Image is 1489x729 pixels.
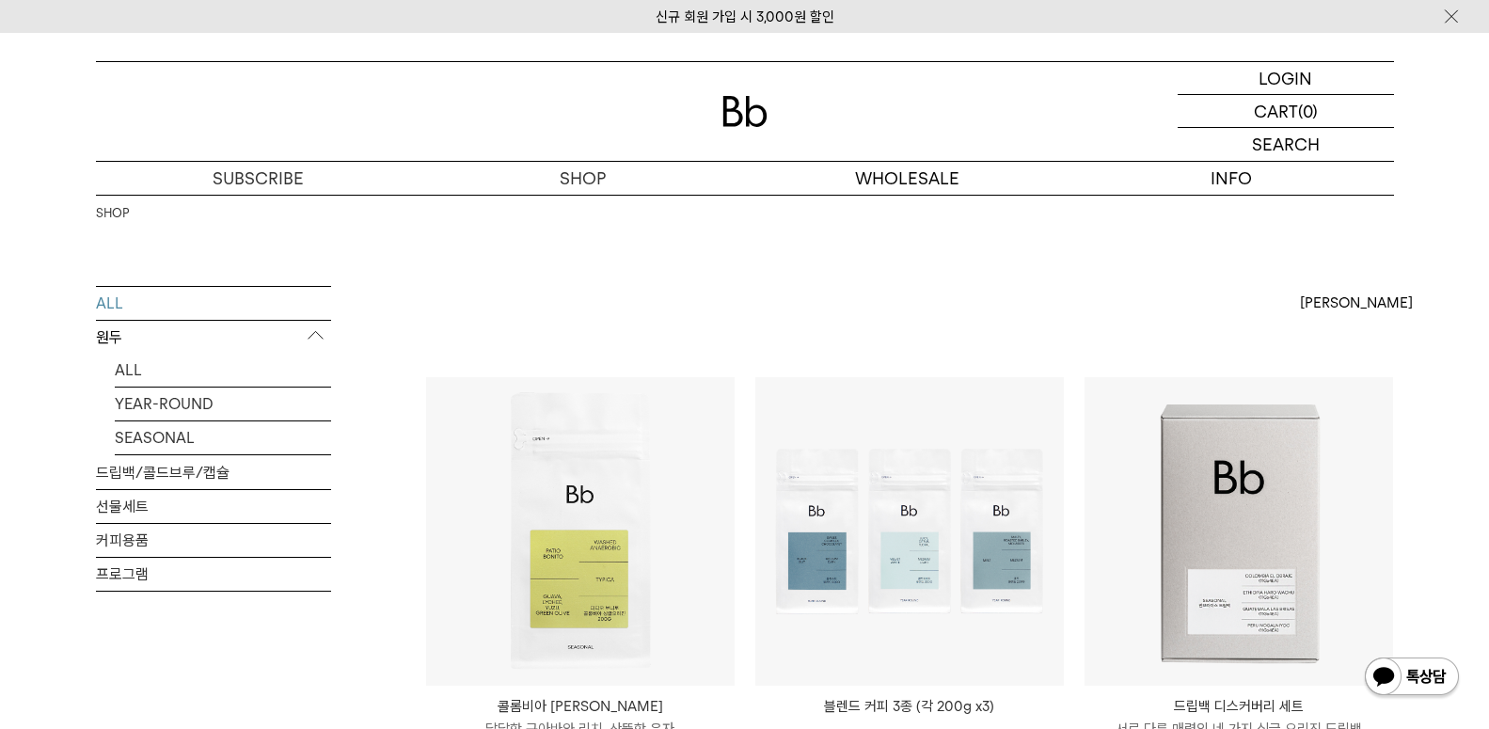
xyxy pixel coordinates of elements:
[1300,292,1413,314] span: [PERSON_NAME]
[426,377,735,686] img: 콜롬비아 파티오 보니토
[96,287,331,320] a: ALL
[96,456,331,489] a: 드립백/콜드브루/캡슐
[96,558,331,591] a: 프로그램
[755,377,1064,686] img: 블렌드 커피 3종 (각 200g x3)
[1259,62,1312,94] p: LOGIN
[96,524,331,557] a: 커피용품
[115,421,331,454] a: SEASONAL
[426,695,735,718] p: 콜롬비아 [PERSON_NAME]
[1085,695,1393,718] p: 드립백 디스커버리 세트
[115,388,331,420] a: YEAR-ROUND
[1069,162,1394,195] p: INFO
[115,354,331,387] a: ALL
[1252,128,1320,161] p: SEARCH
[1254,95,1298,127] p: CART
[96,204,129,223] a: SHOP
[420,162,745,195] a: SHOP
[96,490,331,523] a: 선물세트
[1298,95,1318,127] p: (0)
[96,162,420,195] a: SUBSCRIBE
[1178,62,1394,95] a: LOGIN
[722,96,768,127] img: 로고
[656,8,834,25] a: 신규 회원 가입 시 3,000원 할인
[96,321,331,355] p: 원두
[755,695,1064,718] a: 블렌드 커피 3종 (각 200g x3)
[1363,656,1461,701] img: 카카오톡 채널 1:1 채팅 버튼
[1178,95,1394,128] a: CART (0)
[745,162,1069,195] p: WHOLESALE
[1085,377,1393,686] img: 드립백 디스커버리 세트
